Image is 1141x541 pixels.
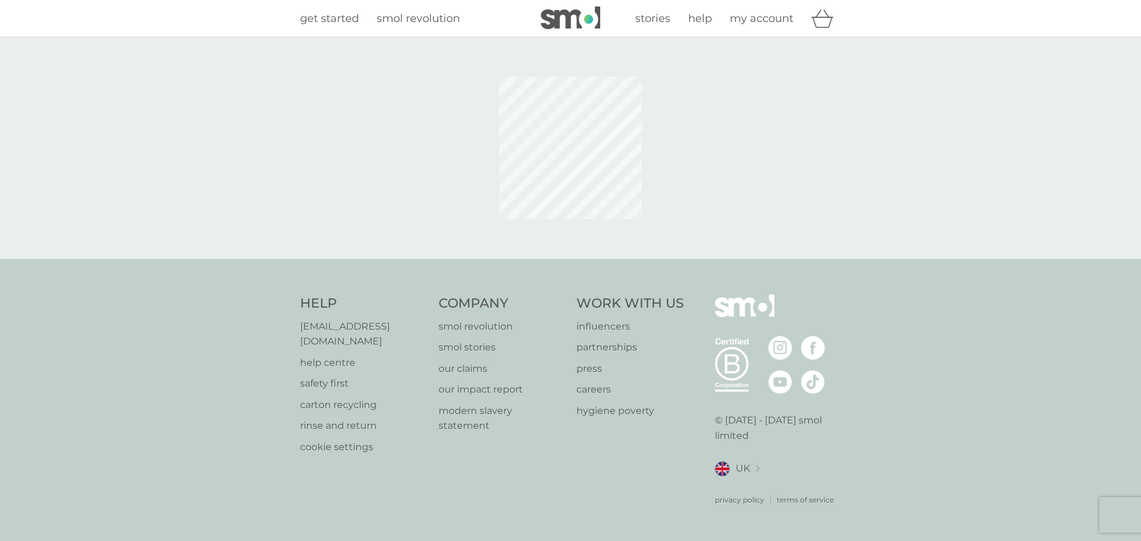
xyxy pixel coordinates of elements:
[300,397,427,413] a: carton recycling
[635,12,670,25] span: stories
[300,12,359,25] span: get started
[756,466,759,472] img: select a new location
[300,355,427,371] a: help centre
[300,295,427,313] h4: Help
[715,413,841,443] p: © [DATE] - [DATE] smol limited
[801,370,825,394] img: visit the smol Tiktok page
[439,319,565,334] a: smol revolution
[439,295,565,313] h4: Company
[730,10,793,27] a: my account
[811,7,841,30] div: basket
[688,10,712,27] a: help
[377,12,460,25] span: smol revolution
[300,439,427,455] a: cookie settings
[576,403,684,419] a: hygiene poverty
[576,340,684,355] a: partnerships
[439,361,565,377] a: our claims
[730,12,793,25] span: my account
[715,461,730,476] img: UK flag
[768,336,792,360] img: visit the smol Instagram page
[439,382,565,397] a: our impact report
[300,376,427,391] a: safety first
[715,494,764,505] a: privacy policy
[439,340,565,355] a: smol stories
[300,418,427,434] a: rinse and return
[688,12,712,25] span: help
[576,319,684,334] a: influencers
[576,295,684,313] h4: Work With Us
[576,361,684,377] a: press
[635,10,670,27] a: stories
[439,403,565,434] a: modern slavery statement
[541,7,600,29] img: smol
[736,461,750,476] span: UK
[715,295,774,335] img: smol
[300,319,427,349] a: [EMAIL_ADDRESS][DOMAIN_NAME]
[576,382,684,397] a: careers
[768,370,792,394] img: visit the smol Youtube page
[377,10,460,27] a: smol revolution
[801,336,825,360] img: visit the smol Facebook page
[777,494,834,505] a: terms of service
[300,10,359,27] a: get started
